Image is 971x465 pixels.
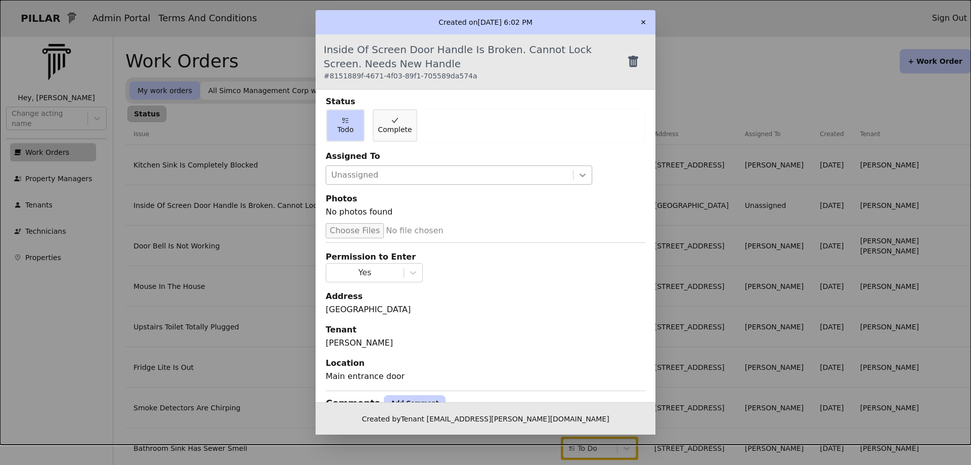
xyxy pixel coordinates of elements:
[326,370,645,383] div: Main entrance door
[326,96,645,108] div: Status
[635,14,651,30] button: ✕
[326,109,365,142] button: Todo
[326,304,645,316] div: [GEOGRAPHIC_DATA]
[373,109,417,142] button: Complete
[326,251,645,263] div: Permission to Enter
[326,337,645,349] div: [PERSON_NAME]
[378,124,412,135] span: Complete
[324,71,627,81] div: # 8151889f-4671-4f03-89f1-705589da574a
[326,150,645,162] div: Assigned To
[384,395,445,411] button: Add Comment
[326,324,645,336] div: Tenant
[324,43,627,81] div: Inside Of Screen Door Handle Is Broken. Cannot Lock Screen. Needs New Handle
[326,206,645,222] div: No photos found
[326,357,645,369] div: Location
[326,396,380,410] div: Comments
[337,124,354,135] span: Todo
[438,17,533,27] p: Created on [DATE] 6:02 PM
[316,402,655,435] div: Created by Tenant [EMAIL_ADDRESS][PERSON_NAME][DOMAIN_NAME]
[326,193,645,205] div: Photos
[326,290,645,303] div: Address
